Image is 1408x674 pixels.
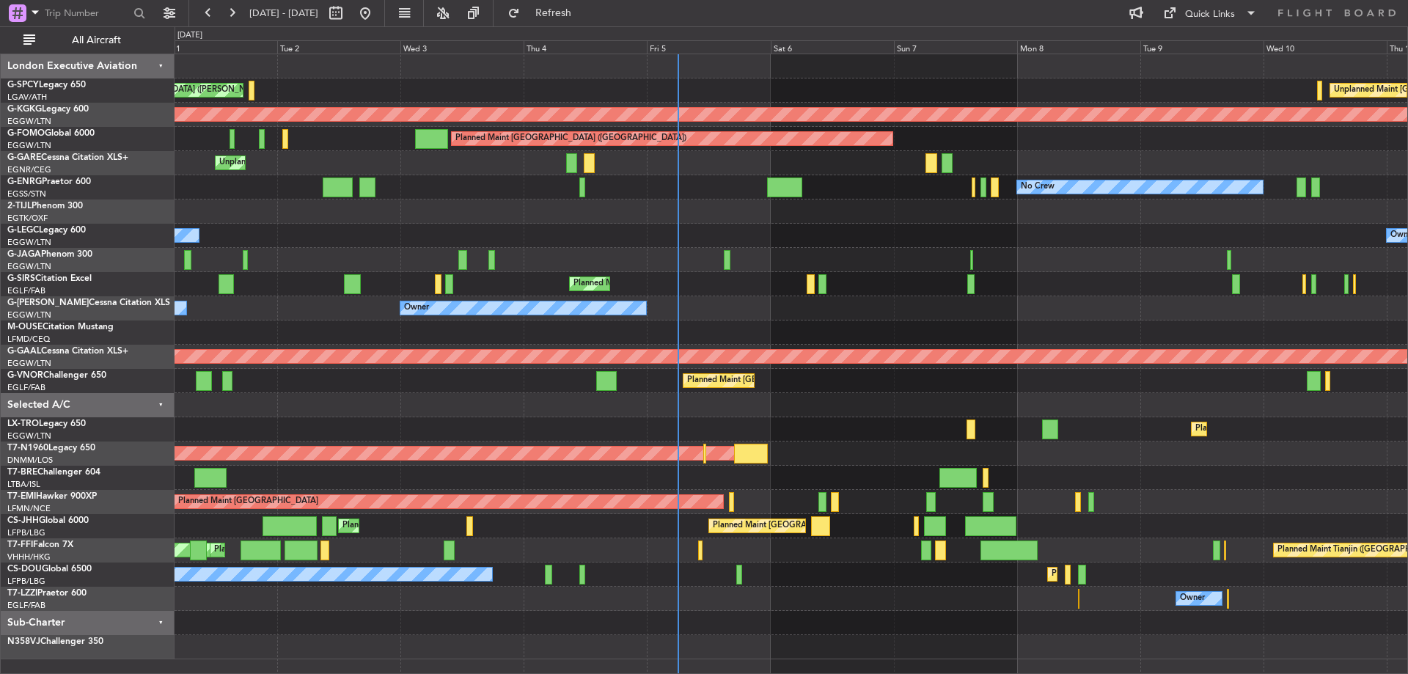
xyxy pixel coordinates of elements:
[7,541,73,549] a: T7-FFIFalcon 7X
[7,431,51,442] a: EGGW/LTN
[7,589,37,598] span: T7-LZZI
[501,1,589,25] button: Refresh
[7,516,39,525] span: CS-JHH
[38,35,155,45] span: All Aircraft
[7,527,45,538] a: LFPB/LBG
[7,237,51,248] a: EGGW/LTN
[7,298,89,307] span: G-[PERSON_NAME]
[7,334,50,345] a: LFMD/CEQ
[7,274,92,283] a: G-SIRSCitation Excel
[7,444,48,453] span: T7-N1960
[7,358,51,369] a: EGGW/LTN
[7,105,89,114] a: G-KGKGLegacy 600
[1017,40,1140,54] div: Mon 8
[7,309,51,320] a: EGGW/LTN
[1140,40,1264,54] div: Tue 9
[1185,7,1235,22] div: Quick Links
[1195,418,1291,440] div: Planned Maint Dusseldorf
[7,164,51,175] a: EGNR/CEG
[7,444,95,453] a: T7-N1960Legacy 650
[573,273,804,295] div: Planned Maint [GEOGRAPHIC_DATA] ([GEOGRAPHIC_DATA])
[1180,587,1205,609] div: Owner
[7,285,45,296] a: EGLF/FAB
[214,539,459,561] div: Planned Maint [GEOGRAPHIC_DATA] ([GEOGRAPHIC_DATA] Intl)
[7,177,42,186] span: G-ENRG
[219,152,352,174] div: Unplanned Maint [PERSON_NAME]
[1021,176,1055,198] div: No Crew
[7,468,100,477] a: T7-BREChallenger 604
[455,128,686,150] div: Planned Maint [GEOGRAPHIC_DATA] ([GEOGRAPHIC_DATA])
[7,347,41,356] span: G-GAAL
[7,153,41,162] span: G-GARE
[7,92,47,103] a: LGAV/ATH
[7,541,33,549] span: T7-FFI
[7,81,86,89] a: G-SPCYLegacy 650
[7,455,53,466] a: DNMM/LOS
[7,261,51,272] a: EGGW/LTN
[7,492,97,501] a: T7-EMIHawker 900XP
[7,105,42,114] span: G-KGKG
[7,371,43,380] span: G-VNOR
[7,129,95,138] a: G-FOMOGlobal 6000
[7,576,45,587] a: LFPB/LBG
[7,116,51,127] a: EGGW/LTN
[1264,40,1387,54] div: Wed 10
[687,370,918,392] div: Planned Maint [GEOGRAPHIC_DATA] ([GEOGRAPHIC_DATA])
[7,323,43,331] span: M-OUSE
[178,491,318,513] div: Planned Maint [GEOGRAPHIC_DATA]
[7,226,39,235] span: G-LEGC
[7,250,92,259] a: G-JAGAPhenom 300
[7,382,45,393] a: EGLF/FAB
[7,202,32,210] span: 2-TIJL
[7,589,87,598] a: T7-LZZIPraetor 600
[7,503,51,514] a: LFMN/NCE
[7,323,114,331] a: M-OUSECitation Mustang
[7,516,89,525] a: CS-JHHGlobal 6000
[7,565,42,574] span: CS-DOU
[16,29,159,52] button: All Aircraft
[7,81,39,89] span: G-SPCY
[894,40,1017,54] div: Sun 7
[1156,1,1264,25] button: Quick Links
[7,637,40,646] span: N358VJ
[7,479,40,490] a: LTBA/ISL
[7,250,41,259] span: G-JAGA
[7,347,128,356] a: G-GAALCessna Citation XLS+
[249,7,318,20] span: [DATE] - [DATE]
[1052,563,1283,585] div: Planned Maint [GEOGRAPHIC_DATA] ([GEOGRAPHIC_DATA])
[7,226,86,235] a: G-LEGCLegacy 600
[7,420,39,428] span: LX-TRO
[7,492,36,501] span: T7-EMI
[7,202,83,210] a: 2-TIJLPhenom 300
[400,40,524,54] div: Wed 3
[7,637,103,646] a: N358VJChallenger 350
[771,40,894,54] div: Sat 6
[76,79,282,101] div: Cleaning [GEOGRAPHIC_DATA] ([PERSON_NAME] Intl)
[7,468,37,477] span: T7-BRE
[7,420,86,428] a: LX-TROLegacy 650
[7,213,48,224] a: EGTK/OXF
[177,29,202,42] div: [DATE]
[342,515,573,537] div: Planned Maint [GEOGRAPHIC_DATA] ([GEOGRAPHIC_DATA])
[277,40,400,54] div: Tue 2
[7,565,92,574] a: CS-DOUGlobal 6500
[7,600,45,611] a: EGLF/FAB
[713,515,944,537] div: Planned Maint [GEOGRAPHIC_DATA] ([GEOGRAPHIC_DATA])
[7,552,51,563] a: VHHH/HKG
[7,298,170,307] a: G-[PERSON_NAME]Cessna Citation XLS
[7,274,35,283] span: G-SIRS
[7,153,128,162] a: G-GARECessna Citation XLS+
[647,40,770,54] div: Fri 5
[7,140,51,151] a: EGGW/LTN
[7,177,91,186] a: G-ENRGPraetor 600
[154,40,277,54] div: Mon 1
[7,129,45,138] span: G-FOMO
[7,371,106,380] a: G-VNORChallenger 650
[404,297,429,319] div: Owner
[523,8,584,18] span: Refresh
[7,188,46,199] a: EGSS/STN
[45,2,129,24] input: Trip Number
[524,40,647,54] div: Thu 4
